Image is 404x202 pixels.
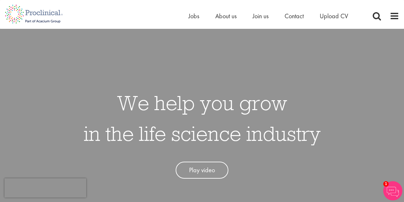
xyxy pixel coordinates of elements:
a: About us [215,12,237,20]
a: Contact [285,12,304,20]
h1: We help you grow in the life science industry [84,87,321,149]
img: Chatbot [383,181,402,200]
a: Jobs [188,12,199,20]
a: Join us [253,12,269,20]
span: 1 [383,181,389,187]
a: Upload CV [320,12,348,20]
a: Play video [176,162,228,179]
